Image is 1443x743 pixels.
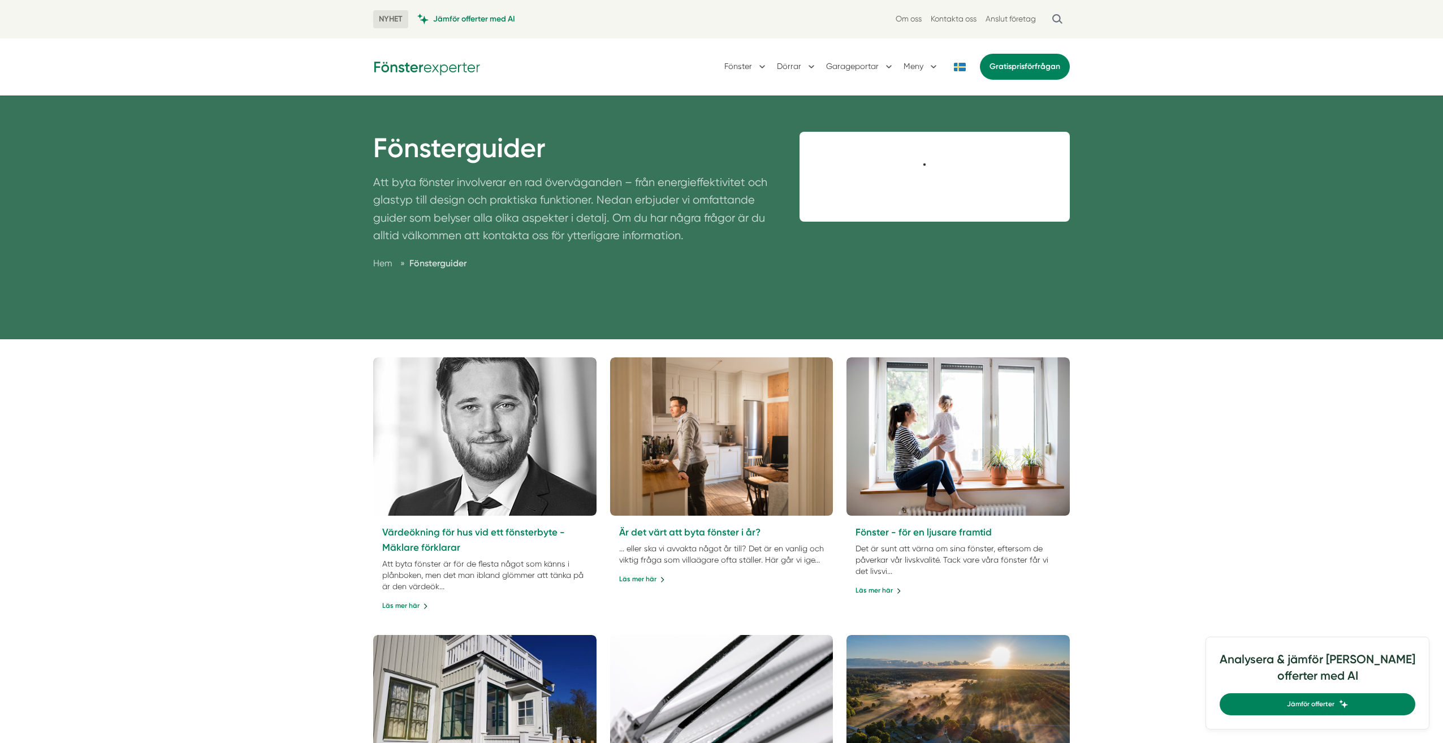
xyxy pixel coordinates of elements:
[400,256,405,270] span: »
[1220,693,1415,715] a: Jämför offerter
[373,174,772,250] p: Att byta fönster involverar en rad överväganden – från energieffektivitet och glastyp till design...
[931,14,977,24] a: Kontakta oss
[382,601,428,611] a: Läs mer här
[373,256,772,270] nav: Breadcrumb
[846,357,1070,516] img: fönsterbyte fördelar, fönsterbyte miljö, fönsterbyte hållbarhet
[986,14,1036,24] a: Anslut företag
[990,62,1012,71] span: Gratis
[619,543,824,565] p: ... eller ska vi avvakta något år till? Det är en vanlig och viktig fråga som villaägare ofta stä...
[619,526,761,538] a: Är det värt att byta fönster i år?
[409,258,466,269] a: Fönsterguider
[1287,699,1334,710] span: Jämför offerter
[382,526,565,553] a: Värdeökning för hus vid ett fönsterbyte - Mäklare förklarar
[619,574,665,585] a: Läs mer här
[610,357,833,516] img: byta fönster
[856,543,1061,577] p: Det är sunt att värna om sina fönster, eftersom de påverkar vår livskvalité. Tack vare våra fönst...
[896,14,922,24] a: Om oss
[904,52,939,81] button: Meny
[373,132,772,174] h1: Fönsterguider
[826,52,895,81] button: Garageportar
[417,14,515,24] a: Jämför offerter med AI
[433,14,515,24] span: Jämför offerter med AI
[382,558,587,592] p: Att byta fönster är för de flesta något som känns i plånboken, men det man ibland glömmer att tän...
[373,357,597,516] img: värdeökning hus, värdeökning fönsterbyte
[724,52,768,81] button: Fönster
[856,585,901,596] a: Läs mer här
[1220,651,1415,693] h4: Analysera & jämför [PERSON_NAME] offerter med AI
[856,526,992,538] a: Fönster - för en ljusare framtid
[980,54,1070,80] a: Gratisprisförfrågan
[777,52,817,81] button: Dörrar
[373,258,392,269] a: Hem
[373,58,481,75] img: Fönsterexperter Logotyp
[373,10,408,28] span: NYHET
